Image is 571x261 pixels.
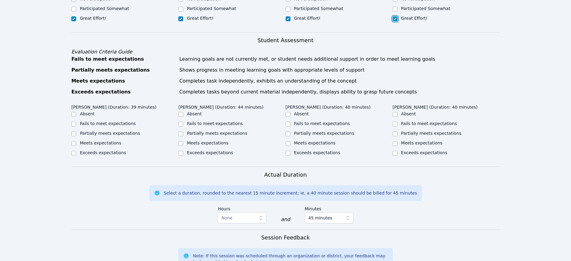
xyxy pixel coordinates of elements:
[401,121,457,126] label: Fails to meet expectations
[71,102,156,111] legend: [PERSON_NAME] (Duration: 39 minutes)
[80,141,121,145] label: Meets expectations
[179,88,499,96] div: Completes tasks beyond current material independently, displays ability to grasp future concepts
[80,16,106,21] label: Great Effort!
[401,111,416,116] label: Absent
[393,102,478,111] legend: [PERSON_NAME] (Duration: 40 minutes)
[187,121,243,126] label: Fails to meet expectations
[179,56,499,63] div: Learning goals are not currently met, or student needs additional support in order to meet learni...
[80,111,95,116] label: Absent
[221,215,233,220] span: None
[164,190,417,196] div: Select a duration, rounded to the nearest 15 minute increment; ie, a 40 minute session should be ...
[218,212,266,223] button: None
[305,203,353,212] label: Minutes
[187,150,233,155] label: Exceeds expectations
[294,111,309,116] label: Absent
[80,131,140,136] label: Partially meets expectations
[305,212,353,223] button: 45 minutes
[187,141,228,145] label: Meets expectations
[187,111,202,116] label: Absent
[71,66,176,74] div: Partially meets expectations
[294,121,350,126] label: Fails to meet expectations
[294,150,340,155] label: Exceeds expectations
[80,6,129,11] label: Participated Somewhat
[294,6,343,11] label: Participated Somewhat
[71,56,176,63] div: Fails to meet expectations
[187,16,213,21] label: Great Effort!
[294,131,354,136] label: Partially meets expectations
[286,102,371,111] legend: [PERSON_NAME] (Duration: 40 minutes)
[187,131,247,136] label: Partially meets expectations
[71,36,499,45] h3: Student Assessment
[179,77,499,85] div: Completes task independently, exhibits an understanding of the concept
[80,121,136,126] label: Fails to meet expectations
[401,150,447,155] label: Exceeds expectations
[80,150,126,155] label: Exceeds expectations
[401,6,450,11] label: Participated Somewhat
[71,48,499,56] div: Evaluation Criteria Guide
[401,16,428,21] label: Great Effort!
[218,203,266,212] label: Hours
[261,233,310,242] h3: Session Feedback
[179,66,499,74] div: Shows progress in meeting learning goals with appropriate levels of support
[71,88,176,96] div: Exceeds expectations
[71,77,176,85] div: Meets expectations
[187,6,236,11] label: Participated Somewhat
[281,216,290,223] div: and
[401,131,462,136] label: Partially meets expectations
[401,141,443,145] label: Meets expectations
[294,141,336,145] label: Meets expectations
[294,16,321,21] label: Great Effort!
[308,214,332,222] span: 45 minutes
[178,102,264,111] legend: [PERSON_NAME] (Duration: 44 minutes)
[264,171,307,179] h3: Actual Duration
